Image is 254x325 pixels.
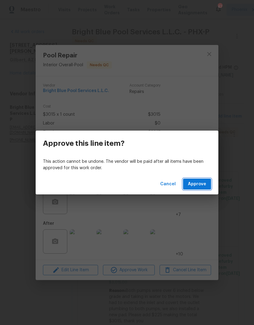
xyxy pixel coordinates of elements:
[188,180,206,188] span: Approve
[158,179,178,190] button: Cancel
[43,139,125,148] h3: Approve this line item?
[43,159,211,171] p: This action cannot be undone. The vendor will be paid after all items have been approved for this...
[183,179,211,190] button: Approve
[160,180,176,188] span: Cancel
